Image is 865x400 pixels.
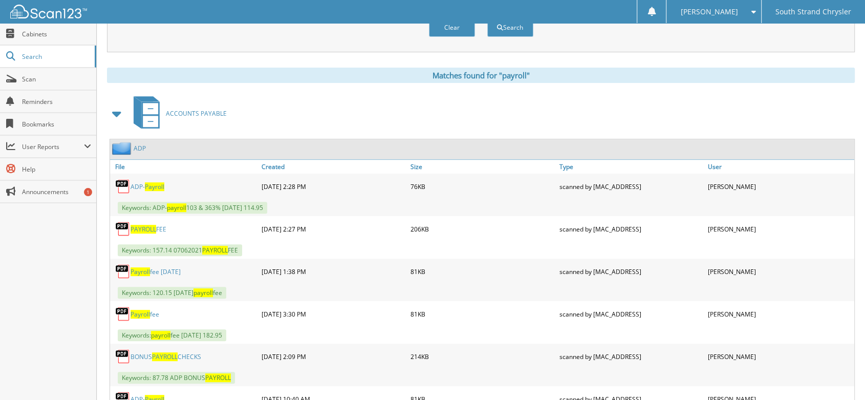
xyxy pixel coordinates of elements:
[118,287,226,299] span: Keywords: 120.15 [DATE] fee
[429,18,475,37] button: Clear
[408,346,557,367] div: 214KB
[705,219,854,239] div: [PERSON_NAME]
[22,165,91,174] span: Help
[115,264,131,279] img: PDF.png
[205,373,231,382] span: PAYROLL
[131,182,164,191] a: ADP-Payroll
[259,160,408,174] a: Created
[705,160,854,174] a: User
[259,219,408,239] div: [DATE] 2:27 PM
[408,160,557,174] a: Size
[112,142,134,155] img: folder2.png
[84,188,92,196] div: 1
[202,246,228,255] span: PAYROLL
[118,244,242,256] span: Keywords: 157.14 07062021 FEE
[131,225,166,234] a: PAYROLLFEE
[705,261,854,282] div: [PERSON_NAME]
[152,352,178,361] span: PAYROLL
[680,9,738,15] span: [PERSON_NAME]
[118,329,226,341] span: Keywords: fee [DATE] 182.95
[705,176,854,197] div: [PERSON_NAME]
[131,225,156,234] span: PAYROLL
[167,203,186,212] span: payroll
[166,109,227,118] span: ACCOUNTS PAYABLE
[22,120,91,129] span: Bookmarks
[110,160,259,174] a: File
[22,30,91,38] span: Cabinets
[556,346,705,367] div: scanned by [MAC_ADDRESS]
[22,142,84,151] span: User Reports
[556,304,705,324] div: scanned by [MAC_ADDRESS]
[131,267,150,276] span: Payroll
[115,349,131,364] img: PDF.png
[115,179,131,194] img: PDF.png
[151,331,170,340] span: payroll
[127,93,227,134] a: ACCOUNTS PAYABLE
[131,310,159,319] a: Payrollfee
[107,68,855,83] div: Matches found for "payroll"
[22,187,91,196] span: Announcements
[193,288,213,297] span: payroll
[705,304,854,324] div: [PERSON_NAME]
[134,144,146,153] a: ADP
[115,306,131,322] img: PDF.png
[22,97,91,106] span: Reminders
[775,9,851,15] span: South Strand Chrysler
[556,261,705,282] div: scanned by [MAC_ADDRESS]
[131,267,181,276] a: Payrollfee [DATE]
[131,352,201,361] a: BONUSPAYROLLCHECKS
[22,52,90,61] span: Search
[118,202,267,214] span: Keywords: ADP- 103 & 363% [DATE] 114.95
[259,176,408,197] div: [DATE] 2:28 PM
[259,346,408,367] div: [DATE] 2:09 PM
[145,182,164,191] span: Payroll
[814,351,865,400] iframe: Chat Widget
[10,5,87,18] img: scan123-logo-white.svg
[408,304,557,324] div: 81KB
[556,160,705,174] a: Type
[118,372,235,384] span: Keywords: 87.78 ADP BONUS
[556,176,705,197] div: scanned by [MAC_ADDRESS]
[487,18,533,37] button: Search
[259,304,408,324] div: [DATE] 3:30 PM
[115,221,131,237] img: PDF.png
[556,219,705,239] div: scanned by [MAC_ADDRESS]
[705,346,854,367] div: [PERSON_NAME]
[408,176,557,197] div: 76KB
[22,75,91,83] span: Scan
[408,219,557,239] div: 206KB
[259,261,408,282] div: [DATE] 1:38 PM
[131,310,150,319] span: Payroll
[408,261,557,282] div: 81KB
